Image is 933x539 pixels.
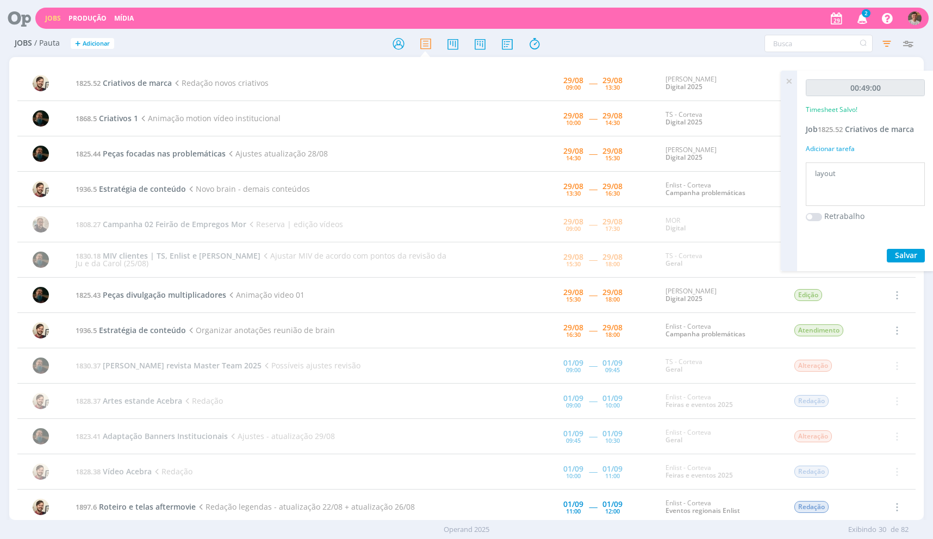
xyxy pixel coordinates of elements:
[172,78,269,88] span: Redação novos criativos
[103,360,262,371] span: [PERSON_NAME] revista Master Team 2025
[901,524,909,535] span: 82
[818,124,843,134] span: 1825.52
[76,78,172,88] a: 1825.52Criativos de marca
[845,124,914,134] span: Criativos de marca
[566,155,581,161] div: 14:30
[665,329,745,339] a: Campanha problemáticas
[589,148,597,159] span: -----
[76,396,182,406] a: 1828.37Artes estande Acebra
[602,394,623,402] div: 01/09
[15,39,32,48] span: Jobs
[33,146,49,162] img: M
[879,524,886,535] span: 30
[103,250,260,261] span: MIV clientes | TS, Enlist e [PERSON_NAME]
[566,225,581,231] div: 09:00
[76,149,101,159] span: 1825.44
[602,359,623,367] div: 01/09
[605,261,620,267] div: 18:00
[33,181,49,197] img: G
[114,14,134,23] a: Mídia
[895,250,917,260] span: Salvar
[665,146,778,162] div: [PERSON_NAME]
[665,252,778,268] div: TS - Corteva
[33,252,49,268] img: M
[665,223,686,233] a: Digital
[76,184,97,194] span: 1936.5
[665,117,702,127] a: Digital 2025
[563,147,583,155] div: 29/08
[589,184,597,194] span: -----
[33,110,49,127] img: M
[186,325,335,335] span: Organizar anotações reunião de brain
[33,428,49,444] img: M
[76,78,101,88] span: 1825.52
[605,225,620,231] div: 17:30
[602,147,623,155] div: 29/08
[76,251,101,261] span: 1830.18
[76,360,262,371] a: 1830.37[PERSON_NAME] revista Master Team 2025
[228,431,335,441] span: Ajustes - atualização 29/08
[33,358,49,374] img: M
[602,183,623,190] div: 29/08
[602,77,623,84] div: 29/08
[42,14,64,23] button: Jobs
[33,216,49,233] img: R
[665,393,778,409] div: Enlist - Corteva
[794,430,832,442] span: Alteração
[907,9,922,28] button: T
[602,253,623,261] div: 29/08
[887,249,925,262] button: Salvar
[103,431,228,441] span: Adaptação Banners Institucionais
[246,219,343,229] span: Reserva | edição vídeos
[891,524,899,535] span: de
[848,524,876,535] span: Exibindo
[908,11,922,25] img: T
[76,220,101,229] span: 1808.27
[665,506,740,515] a: Eventos regionais Enlist
[665,365,682,374] a: Geral
[665,429,778,444] div: Enlist - Corteva
[605,367,620,373] div: 09:45
[76,219,246,229] a: 1808.27Campanha 02 Feirão de Empregos Mor
[99,113,138,123] span: Criativos 1
[566,367,581,373] div: 09:00
[103,290,226,300] span: Peças divulgação multiplicadores
[665,400,733,409] a: Feiras e eventos 2025
[566,437,581,443] div: 09:45
[665,188,745,197] a: Campanha problemáticas
[589,78,597,88] span: -----
[76,502,97,512] span: 1897.6
[602,500,623,508] div: 01/09
[103,396,182,406] span: Artes estande Acebra
[76,502,196,512] a: 1897.6Roteiro e telas aftermovie
[566,190,581,196] div: 13:30
[605,155,620,161] div: 15:30
[103,148,226,159] span: Peças focadas nas problemáticas
[45,14,61,23] a: Jobs
[665,111,778,127] div: TS - Corteva
[794,289,822,301] span: Edição
[589,254,597,265] span: -----
[76,148,226,159] a: 1825.44Peças focadas nas problemáticas
[563,500,583,508] div: 01/09
[138,113,281,123] span: Animação motion vídeo institucional
[99,502,196,512] span: Roteiro e telas aftermovie
[76,325,97,335] span: 1936.5
[589,466,597,477] span: -----
[76,466,152,477] a: 1828.38Vídeo Acebra
[589,325,597,335] span: -----
[33,499,49,515] img: G
[605,402,620,408] div: 10:00
[566,402,581,408] div: 09:00
[665,217,778,233] div: MOR
[605,331,620,337] div: 18:00
[76,467,101,477] span: 1828.38
[665,471,733,480] a: Feiras e eventos 2025
[665,435,682,444] a: Geral
[806,124,914,134] a: Job1825.52Criativos de marca
[794,360,832,372] span: Alteração
[76,250,260,261] a: 1830.18MIV clientes | TS, Enlist e [PERSON_NAME]
[563,183,583,190] div: 29/08
[76,290,101,300] span: 1825.43
[76,431,228,441] a: 1823.41Adaptação Banners Institucionais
